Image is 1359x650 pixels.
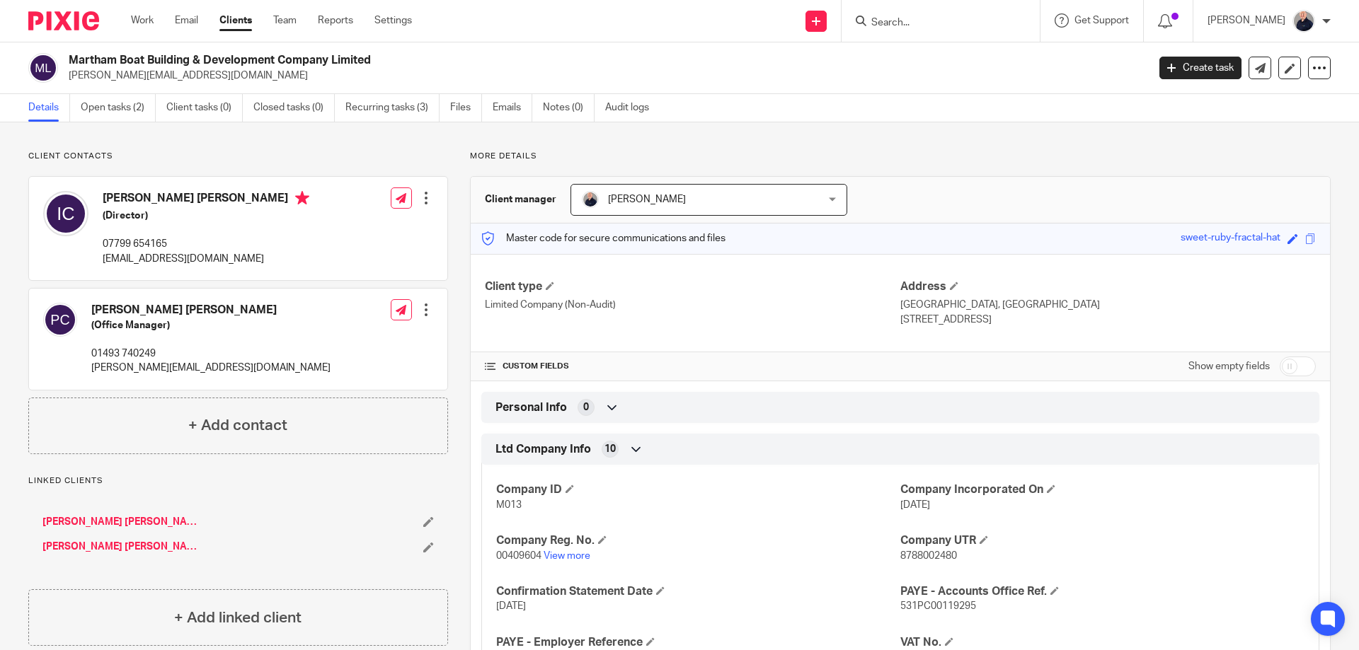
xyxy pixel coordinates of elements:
[1188,359,1270,373] label: Show empty fields
[28,94,70,122] a: Details
[91,303,331,318] h4: [PERSON_NAME] [PERSON_NAME]
[69,69,1138,83] p: [PERSON_NAME][EMAIL_ADDRESS][DOMAIN_NAME]
[42,515,199,529] a: [PERSON_NAME] [PERSON_NAME]
[219,13,252,28] a: Clients
[900,313,1316,327] p: [STREET_ADDRESS]
[43,303,77,337] img: svg%3E
[870,17,997,30] input: Search
[496,551,541,561] span: 00409604
[103,209,309,223] h5: (Director)
[91,361,331,375] p: [PERSON_NAME][EMAIL_ADDRESS][DOMAIN_NAME]
[605,94,660,122] a: Audit logs
[604,442,616,456] span: 10
[496,500,522,510] span: M013
[583,400,589,414] span: 0
[253,94,335,122] a: Closed tasks (0)
[900,533,1304,548] h4: Company UTR
[496,482,900,497] h4: Company ID
[481,231,726,245] p: Master code for secure communications and files
[81,94,156,122] a: Open tasks (2)
[28,151,448,162] p: Client contacts
[582,191,599,208] img: IMG_8745-0021-copy.jpg
[496,533,900,548] h4: Company Reg. No.
[103,252,309,266] p: [EMAIL_ADDRESS][DOMAIN_NAME]
[485,298,900,312] p: Limited Company (Non-Audit)
[91,318,331,332] h5: (Office Manager)
[42,540,199,554] a: [PERSON_NAME] [PERSON_NAME]
[544,551,590,561] a: View more
[900,279,1316,294] h4: Address
[608,195,686,204] span: [PERSON_NAME]
[493,94,532,122] a: Emails
[318,13,353,28] a: Reports
[103,191,309,209] h4: [PERSON_NAME] [PERSON_NAME]
[374,13,412,28] a: Settings
[91,347,331,361] p: 01493 740249
[28,53,58,83] img: svg%3E
[1074,16,1129,25] span: Get Support
[43,191,88,236] img: svg%3E
[174,607,302,629] h4: + Add linked client
[900,551,957,561] span: 8788002480
[69,53,924,68] h2: Martham Boat Building & Development Company Limited
[131,13,154,28] a: Work
[495,400,567,415] span: Personal Info
[450,94,482,122] a: Files
[175,13,198,28] a: Email
[166,94,243,122] a: Client tasks (0)
[345,94,440,122] a: Recurring tasks (3)
[496,601,526,611] span: [DATE]
[1181,231,1280,247] div: sweet-ruby-fractal-hat
[496,584,900,599] h4: Confirmation Statement Date
[900,601,976,611] span: 531PC00119295
[295,191,309,205] i: Primary
[485,279,900,294] h4: Client type
[470,151,1331,162] p: More details
[28,475,448,487] p: Linked clients
[495,442,591,457] span: Ltd Company Info
[543,94,595,122] a: Notes (0)
[1292,10,1315,33] img: IMG_8745-0021-copy.jpg
[1159,57,1242,79] a: Create task
[900,482,1304,497] h4: Company Incorporated On
[900,500,930,510] span: [DATE]
[900,584,1304,599] h4: PAYE - Accounts Office Ref.
[496,635,900,650] h4: PAYE - Employer Reference
[900,298,1316,312] p: [GEOGRAPHIC_DATA], [GEOGRAPHIC_DATA]
[900,635,1304,650] h4: VAT No.
[188,414,287,436] h4: + Add contact
[1208,13,1285,28] p: [PERSON_NAME]
[485,192,556,207] h3: Client manager
[103,237,309,251] p: 07799 654165
[28,11,99,30] img: Pixie
[485,361,900,372] h4: CUSTOM FIELDS
[273,13,297,28] a: Team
